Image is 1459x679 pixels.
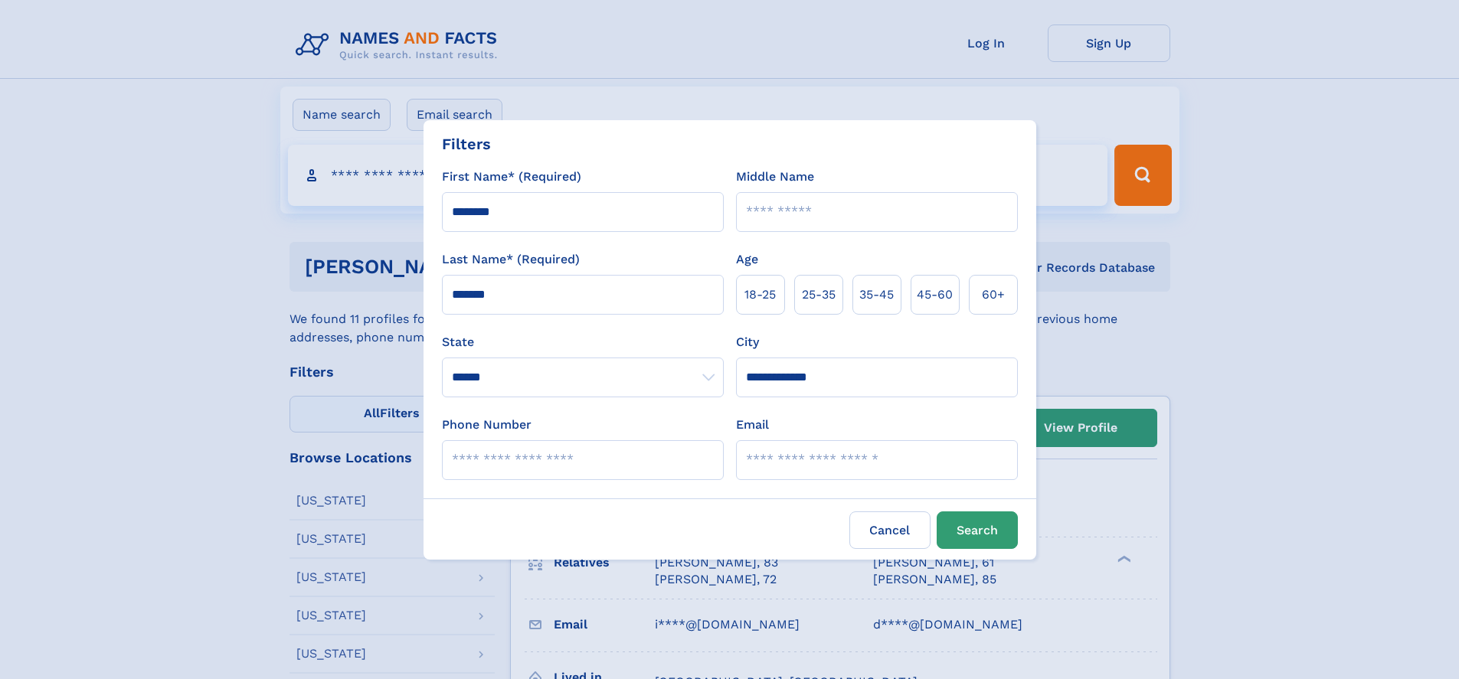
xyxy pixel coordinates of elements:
label: Last Name* (Required) [442,250,580,269]
div: Filters [442,132,491,155]
label: Phone Number [442,416,532,434]
label: Cancel [849,511,931,549]
span: 18‑25 [744,286,776,304]
label: City [736,333,759,351]
button: Search [937,511,1018,549]
span: 25‑35 [802,286,836,304]
label: Age [736,250,758,269]
label: Middle Name [736,168,814,186]
span: 45‑60 [917,286,953,304]
label: State [442,333,724,351]
label: First Name* (Required) [442,168,581,186]
span: 60+ [982,286,1005,304]
span: 35‑45 [859,286,894,304]
label: Email [736,416,769,434]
